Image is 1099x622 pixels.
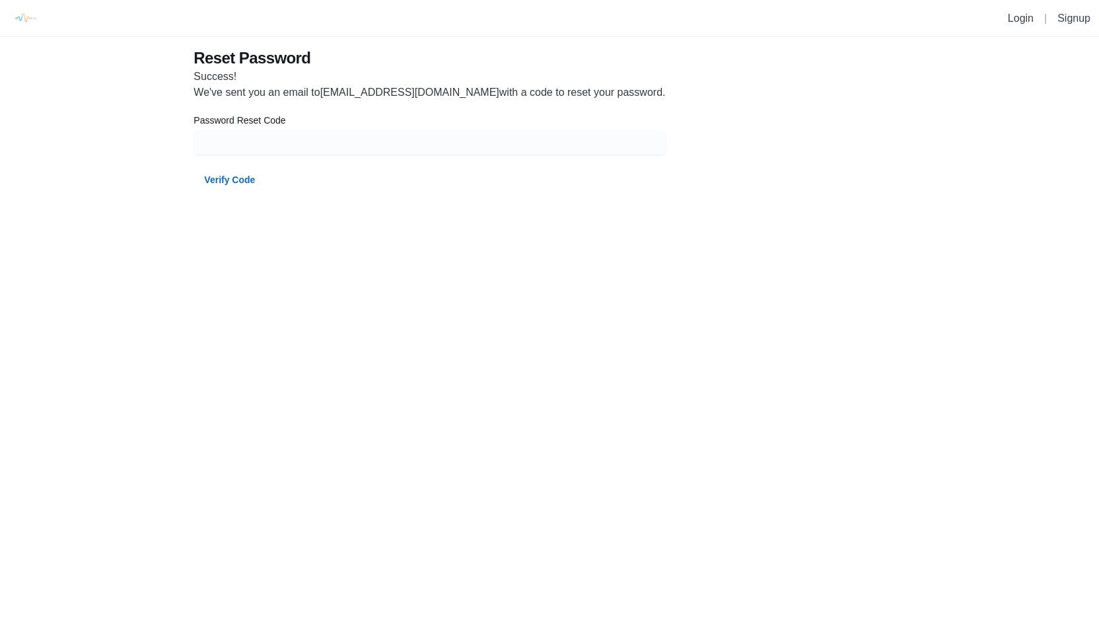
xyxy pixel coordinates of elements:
[1057,13,1090,24] a: Signup
[194,85,665,100] p: We've sent you an email to [EMAIL_ADDRESS][DOMAIN_NAME] with a code to reset your password.
[194,114,285,127] label: Password Reset Code
[10,3,40,33] img: logo
[1008,13,1034,24] a: Login
[194,168,266,192] button: Verify Code
[194,69,665,85] h3: Success!
[194,48,722,69] h3: Reset Password
[1039,11,1052,26] li: |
